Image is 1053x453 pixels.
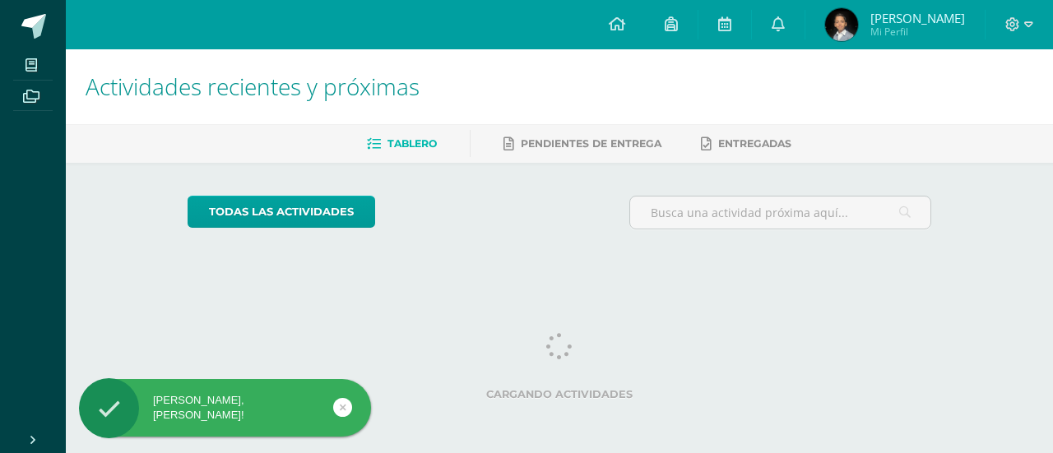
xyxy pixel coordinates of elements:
a: Tablero [367,131,437,157]
a: Pendientes de entrega [503,131,661,157]
img: 5b21720c3319441e3c2abe9f2d53552b.png [825,8,858,41]
span: Entregadas [718,137,791,150]
span: Actividades recientes y próximas [86,71,420,102]
span: Pendientes de entrega [521,137,661,150]
label: Cargando actividades [188,388,932,400]
div: [PERSON_NAME], [PERSON_NAME]! [79,393,371,423]
span: Tablero [387,137,437,150]
a: Entregadas [701,131,791,157]
input: Busca una actividad próxima aquí... [630,196,931,229]
span: [PERSON_NAME] [870,10,965,26]
a: todas las Actividades [188,196,375,228]
span: Mi Perfil [870,25,965,39]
